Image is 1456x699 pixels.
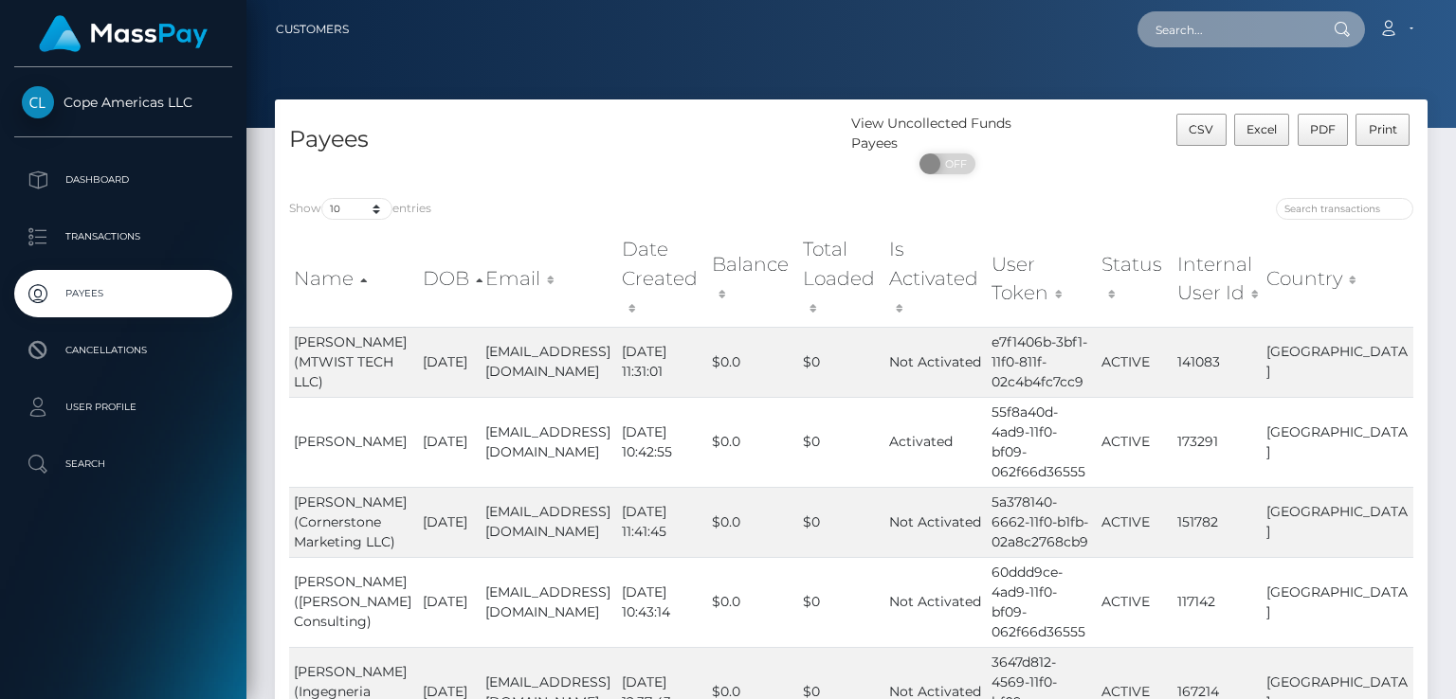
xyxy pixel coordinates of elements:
[22,86,54,118] img: Cope Americas LLC
[1298,114,1349,146] button: PDF
[617,327,707,397] td: [DATE] 11:31:01
[884,557,987,647] td: Not Activated
[289,397,418,487] td: [PERSON_NAME]
[617,557,707,647] td: [DATE] 10:43:14
[276,9,349,49] a: Customers
[481,487,616,557] td: [EMAIL_ADDRESS][DOMAIN_NAME]
[617,487,707,557] td: [DATE] 11:41:45
[1262,557,1413,647] td: [GEOGRAPHIC_DATA]
[617,397,707,487] td: [DATE] 10:42:55
[289,557,418,647] td: [PERSON_NAME] ([PERSON_NAME] Consulting)
[289,327,418,397] td: [PERSON_NAME] (MTWIST TECH LLC)
[1097,230,1173,326] th: Status: activate to sort column ascending
[884,487,987,557] td: Not Activated
[1173,487,1262,557] td: 151782
[1097,397,1173,487] td: ACTIVE
[418,397,481,487] td: [DATE]
[1137,11,1316,47] input: Search...
[481,397,616,487] td: [EMAIL_ADDRESS][DOMAIN_NAME]
[987,487,1096,557] td: 5a378140-6662-11f0-b1fb-02a8c2768cb9
[14,213,232,260] a: Transactions
[14,384,232,431] a: User Profile
[14,94,232,111] span: Cope Americas LLC
[851,114,1044,153] div: View Uncollected Funds Payees
[1097,487,1173,557] td: ACTIVE
[418,557,481,647] td: [DATE]
[884,230,987,326] th: Is Activated: activate to sort column ascending
[1356,114,1410,146] button: Print
[1369,122,1397,136] span: Print
[321,198,392,220] select: Showentries
[987,397,1096,487] td: 55f8a40d-4ad9-11f0-bf09-062f66d36555
[418,487,481,557] td: [DATE]
[798,557,884,647] td: $0
[798,487,884,557] td: $0
[1173,557,1262,647] td: 117142
[1173,230,1262,326] th: Internal User Id: activate to sort column ascending
[1310,122,1336,136] span: PDF
[707,557,798,647] td: $0.0
[14,327,232,374] a: Cancellations
[14,440,232,488] a: Search
[1173,327,1262,397] td: 141083
[22,393,225,421] p: User Profile
[22,336,225,365] p: Cancellations
[14,156,232,204] a: Dashboard
[481,230,616,326] th: Email: activate to sort column ascending
[481,327,616,397] td: [EMAIL_ADDRESS][DOMAIN_NAME]
[481,557,616,647] td: [EMAIL_ADDRESS][DOMAIN_NAME]
[707,487,798,557] td: $0.0
[1173,397,1262,487] td: 173291
[798,230,884,326] th: Total Loaded: activate to sort column ascending
[798,397,884,487] td: $0
[289,487,418,557] td: [PERSON_NAME] (Cornerstone Marketing LLC)
[798,327,884,397] td: $0
[1189,122,1213,136] span: CSV
[707,397,798,487] td: $0.0
[289,198,431,220] label: Show entries
[987,230,1096,326] th: User Token: activate to sort column ascending
[289,123,837,156] h4: Payees
[1247,122,1277,136] span: Excel
[39,15,208,52] img: MassPay Logo
[707,230,798,326] th: Balance: activate to sort column ascending
[884,327,987,397] td: Not Activated
[22,166,225,194] p: Dashboard
[418,230,481,326] th: DOB: activate to sort column descending
[14,270,232,317] a: Payees
[987,557,1096,647] td: 60ddd9ce-4ad9-11f0-bf09-062f66d36555
[1097,327,1173,397] td: ACTIVE
[1262,230,1413,326] th: Country: activate to sort column ascending
[1176,114,1227,146] button: CSV
[617,230,707,326] th: Date Created: activate to sort column ascending
[1262,487,1413,557] td: [GEOGRAPHIC_DATA]
[22,223,225,251] p: Transactions
[22,279,225,308] p: Payees
[884,397,987,487] td: Activated
[1276,198,1413,220] input: Search transactions
[289,230,418,326] th: Name: activate to sort column ascending
[418,327,481,397] td: [DATE]
[707,327,798,397] td: $0.0
[930,153,977,174] span: OFF
[1262,327,1413,397] td: [GEOGRAPHIC_DATA]
[1234,114,1290,146] button: Excel
[987,327,1096,397] td: e7f1406b-3bf1-11f0-811f-02c4b4fc7cc9
[1097,557,1173,647] td: ACTIVE
[1262,397,1413,487] td: [GEOGRAPHIC_DATA]
[22,450,225,478] p: Search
